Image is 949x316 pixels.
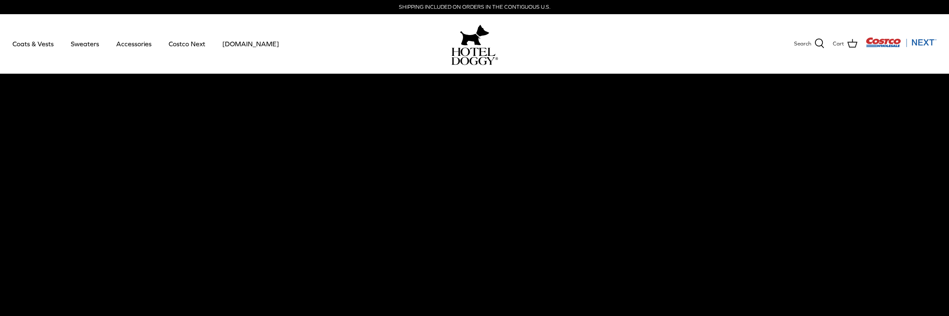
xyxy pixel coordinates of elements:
[451,23,498,65] a: hoteldoggy.com hoteldoggycom
[866,43,937,49] a: Visit Costco Next
[451,48,498,65] img: hoteldoggycom
[460,23,489,48] img: hoteldoggy.com
[5,30,61,58] a: Coats & Vests
[833,40,844,48] span: Cart
[833,38,857,49] a: Cart
[109,30,159,58] a: Accessories
[794,38,824,49] a: Search
[866,37,937,48] img: Costco Next
[794,40,811,48] span: Search
[161,30,213,58] a: Costco Next
[63,30,107,58] a: Sweaters
[215,30,286,58] a: [DOMAIN_NAME]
